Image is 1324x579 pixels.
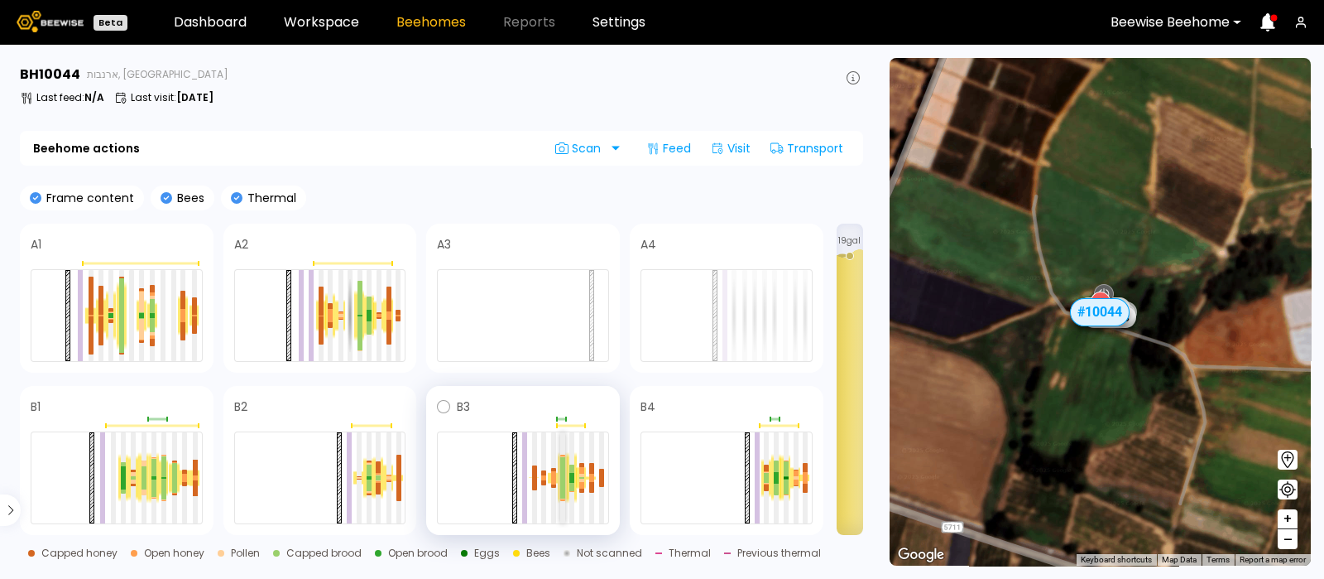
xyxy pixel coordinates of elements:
[31,401,41,413] h4: B1
[144,548,204,558] div: Open honey
[131,93,213,103] p: Last visit :
[286,548,362,558] div: Capped brood
[396,16,466,29] a: Beehomes
[764,135,850,162] div: Transport
[592,16,645,29] a: Settings
[242,192,296,204] p: Thermal
[1206,555,1230,564] a: Terms (opens in new tab)
[1240,555,1306,564] a: Report a map error
[87,70,228,80] span: ארנבות, [GEOGRAPHIC_DATA]
[640,401,655,413] h4: B4
[36,93,104,103] p: Last feed :
[172,192,204,204] p: Bees
[284,16,359,29] a: Workspace
[41,548,118,558] div: Capped honey
[1162,554,1197,566] button: Map Data
[503,16,555,29] span: Reports
[234,239,248,250] h4: A2
[20,68,80,81] h3: BH 10044
[231,548,260,558] div: Pollen
[737,548,821,558] div: Previous thermal
[176,90,213,104] b: [DATE]
[17,11,84,32] img: Beewise logo
[555,142,607,155] span: Scan
[1278,529,1298,549] button: –
[94,15,127,31] div: Beta
[41,192,134,204] p: Frame content
[1278,509,1298,529] button: +
[640,239,656,250] h4: A4
[84,90,104,104] b: N/A
[894,544,948,566] a: Open this area in Google Maps (opens a new window)
[33,142,140,154] b: Beehome actions
[526,548,550,558] div: Bees
[577,548,642,558] div: Not scanned
[31,239,41,250] h4: A1
[704,135,757,162] div: Visit
[669,548,711,558] div: Thermal
[1081,554,1152,566] button: Keyboard shortcuts
[1082,287,1129,322] div: ארנבות
[234,401,247,413] h4: B2
[640,135,698,162] div: Feed
[174,16,247,29] a: Dashboard
[1283,529,1293,550] span: –
[1283,509,1293,529] span: +
[474,548,500,558] div: Eggs
[838,237,861,245] span: 19 gal
[1083,306,1136,328] div: # 10048
[894,544,948,566] img: Google
[437,239,451,250] h4: A3
[388,548,448,558] div: Open brood
[457,401,470,413] h4: B3
[1070,298,1130,326] div: # 10044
